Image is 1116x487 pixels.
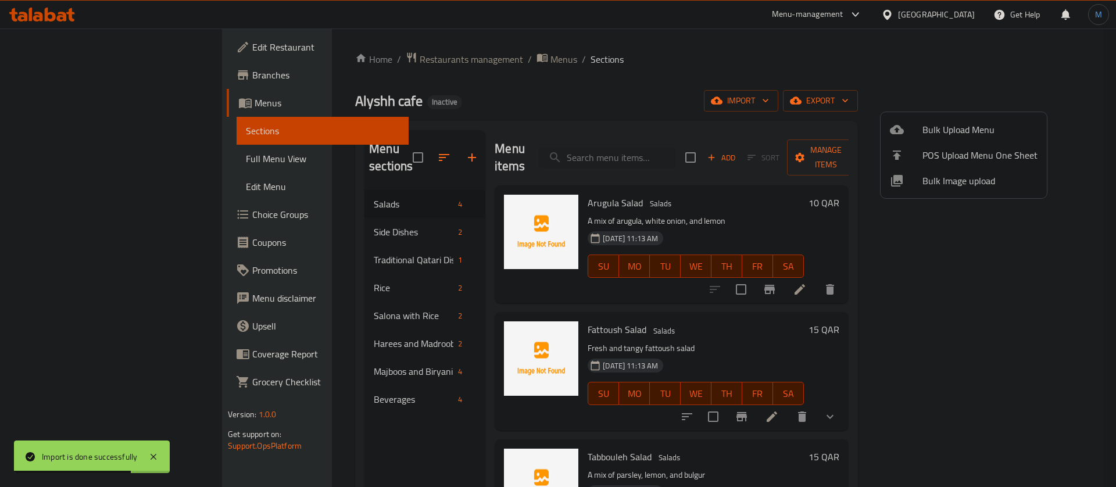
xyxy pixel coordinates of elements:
span: Bulk Upload Menu [922,123,1038,137]
li: Upload bulk menu [881,117,1047,142]
li: POS Upload Menu One Sheet [881,142,1047,168]
div: Import is done successfully [42,450,137,463]
span: Bulk Image upload [922,174,1038,188]
span: POS Upload Menu One Sheet [922,148,1038,162]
